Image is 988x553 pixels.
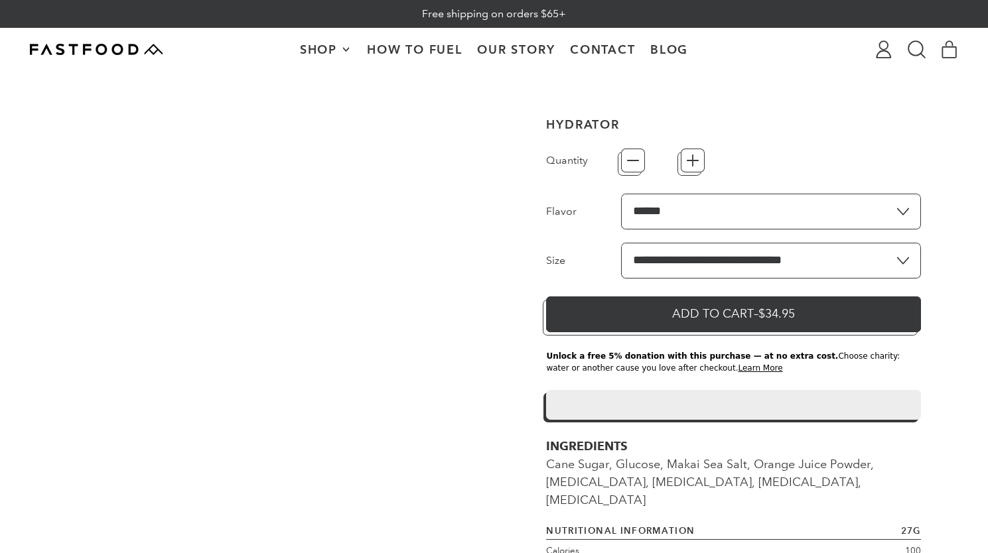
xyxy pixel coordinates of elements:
[470,29,563,70] a: Our Story
[546,527,695,536] span: Nutritional information
[546,438,920,509] div: Cane Sugar, Glucose, Makai Sea Salt, Orange Juice Powder, [MEDICAL_DATA], [MEDICAL_DATA], [MEDICA...
[300,44,340,56] span: Shop
[901,527,921,536] span: 27g
[546,153,621,168] label: Quantity
[621,149,645,172] button: −
[546,439,628,454] strong: INGREDIENTS
[546,119,920,131] h1: Hydrator
[30,44,163,55] img: Fastfood
[546,253,621,269] label: Size
[546,296,920,332] button: Add to Cart–$34.95
[643,29,696,70] a: Blog
[681,149,705,172] button: +
[292,29,359,70] button: Shop
[546,204,621,219] label: Flavor
[563,29,643,70] a: Contact
[360,29,470,70] a: How To Fuel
